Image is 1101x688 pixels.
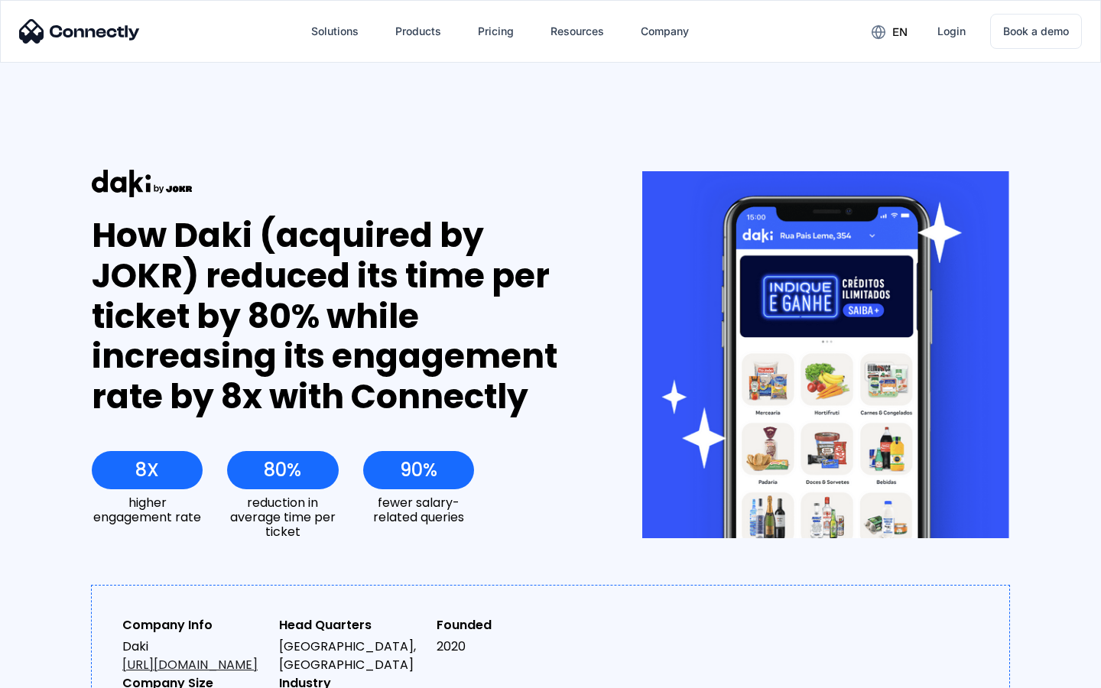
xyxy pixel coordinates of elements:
div: 90% [400,459,437,481]
div: Login [937,21,966,42]
a: [URL][DOMAIN_NAME] [122,656,258,673]
a: Login [925,13,978,50]
ul: Language list [31,661,92,683]
aside: Language selected: English [15,661,92,683]
div: How Daki (acquired by JOKR) reduced its time per ticket by 80% while increasing its engagement ra... [92,216,586,417]
img: Connectly Logo [19,19,140,44]
div: Solutions [311,21,359,42]
a: Book a demo [990,14,1082,49]
div: Daki [122,638,267,674]
div: 80% [264,459,301,481]
div: Resources [550,21,604,42]
div: Products [395,21,441,42]
div: higher engagement rate [92,495,203,524]
div: en [892,21,908,43]
div: [GEOGRAPHIC_DATA], [GEOGRAPHIC_DATA] [279,638,424,674]
div: Head Quarters [279,616,424,634]
div: Company [641,21,689,42]
a: Pricing [466,13,526,50]
div: Founded [437,616,581,634]
div: Company Info [122,616,267,634]
div: Pricing [478,21,514,42]
div: reduction in average time per ticket [227,495,338,540]
div: 2020 [437,638,581,656]
div: 8X [135,459,159,481]
div: fewer salary-related queries [363,495,474,524]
